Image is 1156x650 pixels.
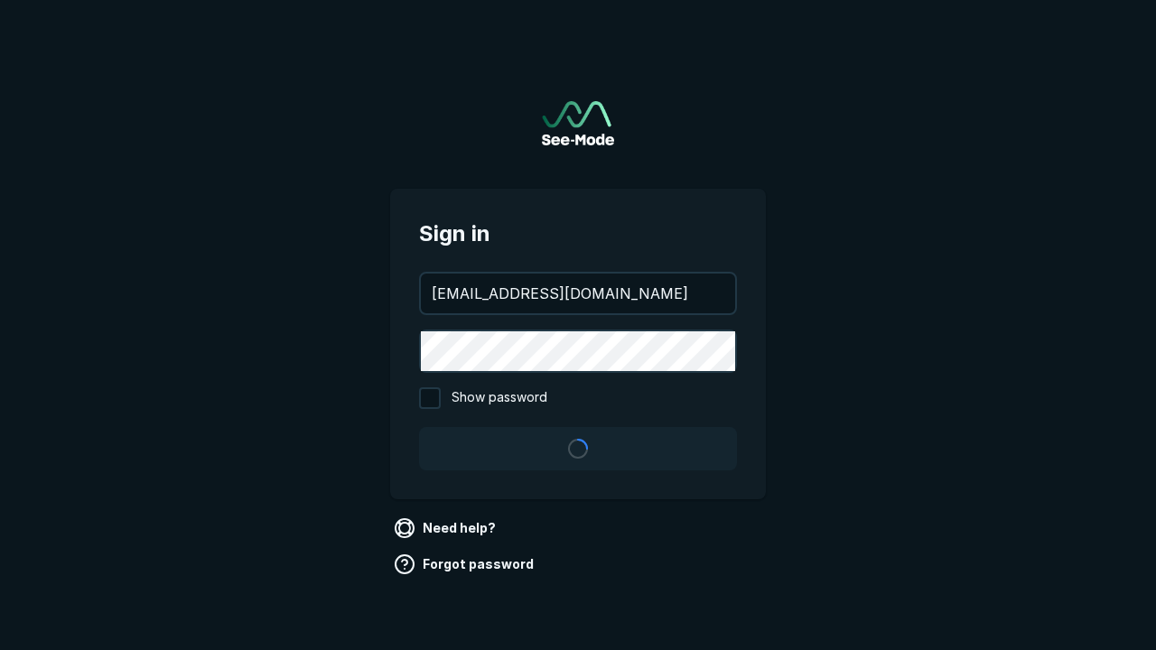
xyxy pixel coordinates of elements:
img: See-Mode Logo [542,101,614,145]
a: Forgot password [390,550,541,579]
input: your@email.com [421,274,735,313]
span: Show password [452,387,547,409]
a: Need help? [390,514,503,543]
span: Sign in [419,218,737,250]
a: Go to sign in [542,101,614,145]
